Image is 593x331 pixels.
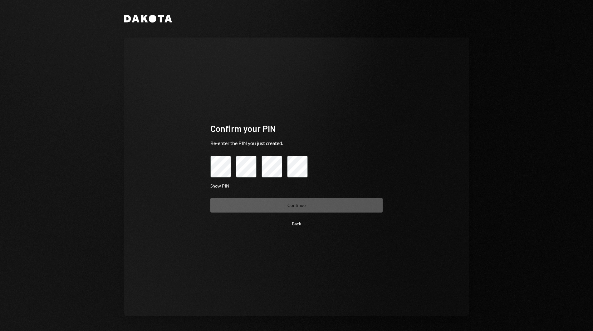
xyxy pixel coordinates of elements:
div: Confirm your PIN [210,123,383,135]
div: Re-enter the PIN you just created. [210,139,383,147]
input: pin code 4 of 4 [287,156,308,178]
button: Back [210,216,383,231]
input: pin code 2 of 4 [236,156,257,178]
input: pin code 1 of 4 [210,156,231,178]
input: pin code 3 of 4 [262,156,282,178]
button: Show PIN [210,183,229,189]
